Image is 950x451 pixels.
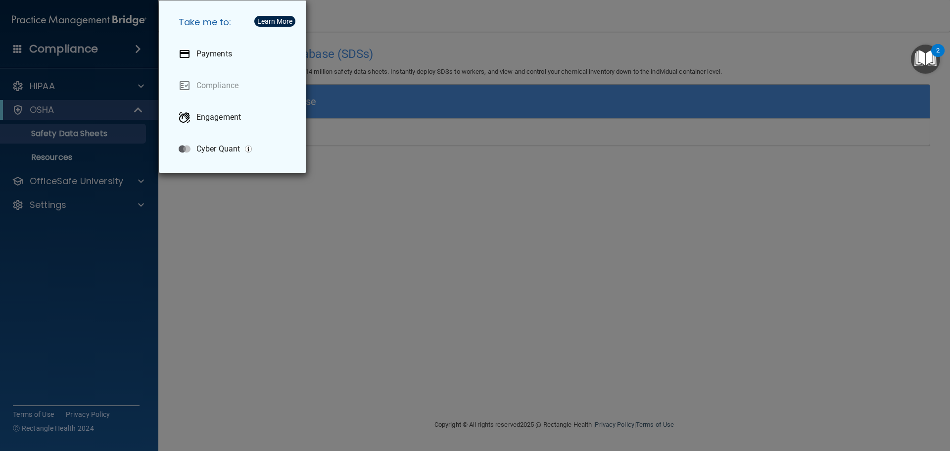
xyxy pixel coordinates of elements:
[196,144,240,154] p: Cyber Quant
[196,49,232,59] p: Payments
[171,72,298,100] a: Compliance
[779,381,938,420] iframe: Drift Widget Chat Controller
[257,18,292,25] div: Learn More
[171,103,298,131] a: Engagement
[171,8,298,36] h5: Take me to:
[171,135,298,163] a: Cyber Quant
[936,50,940,63] div: 2
[196,112,241,122] p: Engagement
[171,40,298,68] a: Payments
[254,16,295,27] button: Learn More
[911,45,940,74] button: Open Resource Center, 2 new notifications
